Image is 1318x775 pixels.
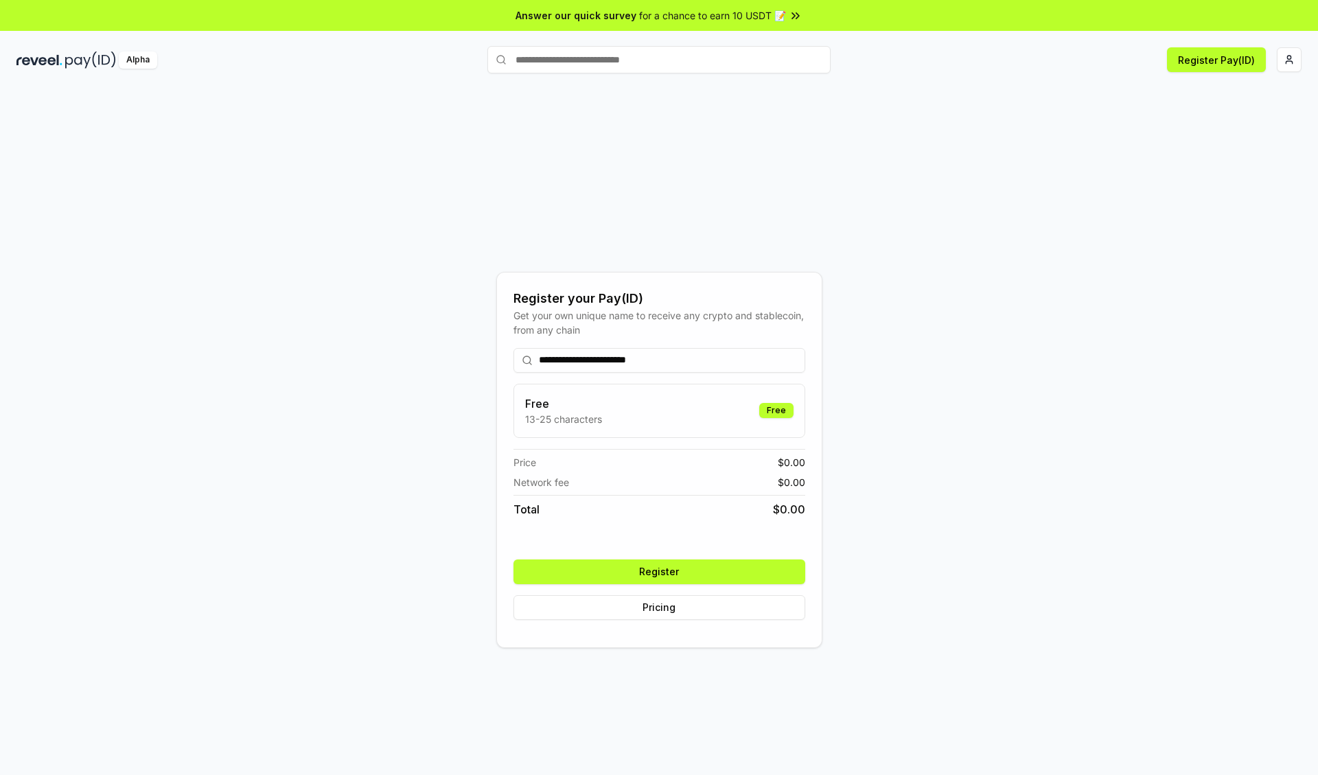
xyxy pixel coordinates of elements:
[525,395,602,412] h3: Free
[119,51,157,69] div: Alpha
[513,308,805,337] div: Get your own unique name to receive any crypto and stablecoin, from any chain
[16,51,62,69] img: reveel_dark
[513,501,540,518] span: Total
[773,501,805,518] span: $ 0.00
[778,455,805,470] span: $ 0.00
[525,412,602,426] p: 13-25 characters
[778,475,805,489] span: $ 0.00
[639,8,786,23] span: for a chance to earn 10 USDT 📝
[65,51,116,69] img: pay_id
[1167,47,1266,72] button: Register Pay(ID)
[513,475,569,489] span: Network fee
[513,595,805,620] button: Pricing
[759,403,794,418] div: Free
[513,289,805,308] div: Register your Pay(ID)
[513,455,536,470] span: Price
[516,8,636,23] span: Answer our quick survey
[513,559,805,584] button: Register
